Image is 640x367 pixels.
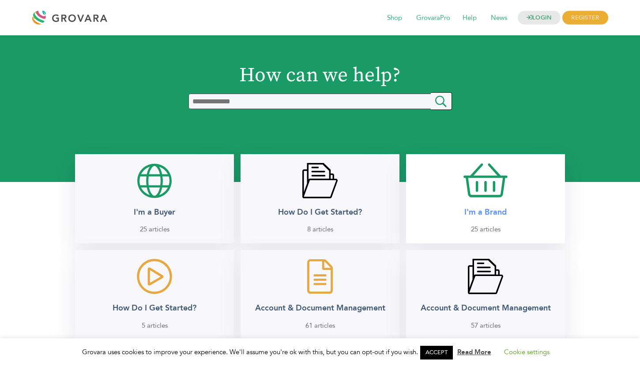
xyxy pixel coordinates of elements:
a: betterdocs-category-icon Account & Document Management 57 articles [406,250,565,339]
a: ACCEPT [420,346,453,359]
a: News [485,13,513,23]
a: LOGIN [518,11,561,25]
img: betterdocs-category-icon [468,259,503,294]
span: Grovara uses cookies to improve your experience. We'll assume you're ok with this, but you can op... [82,348,558,356]
h1: How can we help? [75,46,565,88]
span: 61 articles [305,321,335,331]
a: Shop [381,13,408,23]
span: Help [456,10,483,26]
h2: How Do I Get Started? [278,207,362,217]
span: REGISTER [562,11,608,25]
img: betterdocs-category-icon [302,163,338,198]
a: How Do I Get Started? 5 articles [75,250,234,339]
a: I'm a Brand 25 articles [406,154,565,243]
span: 25 articles [140,224,169,235]
span: 8 articles [307,224,333,235]
h2: Account & Document Management [421,303,551,313]
span: Shop [381,10,408,26]
a: betterdocs-category-icon How Do I Get Started? 8 articles [241,154,399,243]
span: 57 articles [471,321,501,331]
a: Account & Document Management 61 articles [241,250,399,339]
a: Read More [457,348,491,356]
h2: I'm a Brand [464,207,507,217]
h2: How Do I Get Started? [113,303,196,313]
a: I'm a Buyer 25 articles [75,154,234,243]
a: GrovaraPro [410,13,456,23]
h2: I'm a Buyer [134,207,175,217]
a: Help [456,13,483,23]
span: GrovaraPro [410,10,456,26]
span: 25 articles [471,224,501,235]
h2: Account & Document Management [255,303,385,313]
span: 5 articles [142,321,168,331]
a: Cookie settings [504,348,550,356]
span: News [485,10,513,26]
